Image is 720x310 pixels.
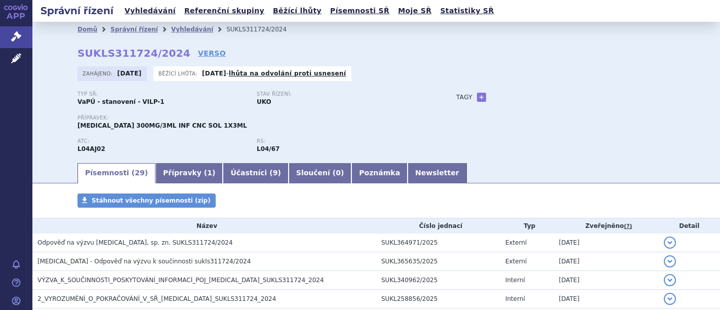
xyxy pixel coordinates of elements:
abbr: (?) [624,223,632,230]
a: Domů [77,26,97,33]
td: [DATE] [554,252,659,271]
button: detail [664,237,676,249]
button: detail [664,274,676,286]
span: Interní [505,295,525,302]
td: SUKL364971/2025 [376,234,500,252]
span: Externí [505,239,527,246]
strong: RAVULIZUMAB [77,145,105,152]
td: [DATE] [554,234,659,252]
th: Zveřejněno [554,218,659,234]
strong: ravulizumab [257,145,279,152]
span: ULTOMIRIS - Odpověď na výzvu k součinnosti sukls311724/2024 [37,258,251,265]
span: Odpověď na výzvu ULTOMIRIS, sp. zn. SUKLS311724/2024 [37,239,233,246]
a: Poznámka [351,163,408,183]
span: Zahájeno: [83,69,114,77]
a: Newsletter [408,163,467,183]
span: 0 [336,169,341,177]
span: [MEDICAL_DATA] 300MG/3ML INF CNC SOL 1X3ML [77,122,247,129]
a: Písemnosti (29) [77,163,155,183]
p: RS: [257,138,426,144]
a: Běžící lhůty [270,4,325,18]
span: Stáhnout všechny písemnosti (zip) [92,197,211,204]
a: Statistiky SŘ [437,4,497,18]
h2: Správní řízení [32,4,122,18]
span: 1 [207,169,212,177]
th: Typ [500,218,554,234]
td: SUKL340962/2025 [376,271,500,290]
span: VÝZVA_K_SOUČINNOSTI_POSKYTOVÁNÍ_INFORMACÍ_POJ_ULTOMIRIS_SUKLS311724_2024 [37,277,324,284]
span: 29 [135,169,144,177]
h3: Tagy [456,91,472,103]
a: Referenční skupiny [181,4,267,18]
p: Typ SŘ: [77,91,247,97]
strong: VaPÚ - stanovení - VILP-1 [77,98,165,105]
span: 2_VYROZUMĚNÍ_O_POKRAČOVÁNÍ_V_SŘ_ULTOMIRIS_SUKLS311724_2024 [37,295,276,302]
td: [DATE] [554,290,659,308]
th: Číslo jednací [376,218,500,234]
span: 9 [273,169,278,177]
button: detail [664,255,676,267]
td: SUKL365635/2025 [376,252,500,271]
strong: SUKLS311724/2024 [77,47,190,59]
strong: UKO [257,98,271,105]
a: VERSO [198,48,226,58]
a: Vyhledávání [122,4,179,18]
a: + [477,93,486,102]
strong: [DATE] [202,70,226,77]
a: Moje SŘ [395,4,434,18]
td: SUKL258856/2025 [376,290,500,308]
a: Stáhnout všechny písemnosti (zip) [77,193,216,208]
p: Přípravek: [77,115,436,121]
a: Sloučení (0) [289,163,351,183]
a: Správní řízení [110,26,158,33]
button: detail [664,293,676,305]
span: Běžící lhůta: [158,69,199,77]
p: ATC: [77,138,247,144]
th: Detail [659,218,720,234]
p: Stav řízení: [257,91,426,97]
a: lhůta na odvolání proti usnesení [229,70,346,77]
p: - [202,69,346,77]
a: Účastníci (9) [223,163,288,183]
th: Název [32,218,376,234]
td: [DATE] [554,271,659,290]
a: Vyhledávání [171,26,213,33]
li: SUKLS311724/2024 [226,22,300,37]
span: Interní [505,277,525,284]
a: Přípravky (1) [155,163,223,183]
span: Externí [505,258,527,265]
a: Písemnosti SŘ [327,4,392,18]
strong: [DATE] [117,70,142,77]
